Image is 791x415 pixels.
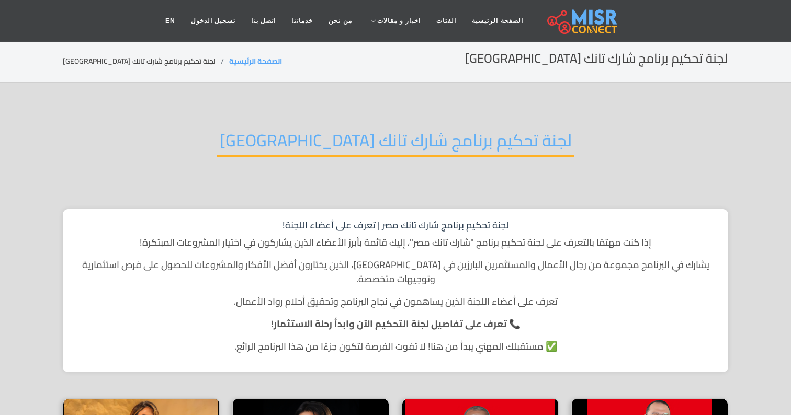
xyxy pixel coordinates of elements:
a: اتصل بنا [243,11,284,31]
a: خدماتنا [284,11,321,31]
p: إذا كنت مهتمًا بالتعرف على لجنة تحكيم برنامج "شارك تانك مصر"، إليك قائمة بأبرز الأعضاء الذين يشار... [73,235,718,249]
span: اخبار و مقالات [377,16,421,26]
a: من نحن [321,11,359,31]
a: الفئات [428,11,464,31]
h1: لجنة تحكيم برنامج شارك تانك مصر | تعرف على أعضاء اللجنة! [73,220,718,231]
p: 📞 تعرف على تفاصيل لجنة التحكيم الآن وابدأ رحلة الاستثمار! [73,317,718,331]
a: الصفحة الرئيسية [464,11,530,31]
a: تسجيل الدخول [183,11,243,31]
h2: لجنة تحكيم برنامج شارك تانك [GEOGRAPHIC_DATA] [217,130,574,157]
a: الصفحة الرئيسية [229,54,282,68]
img: main.misr_connect [547,8,617,34]
p: يشارك في البرنامج مجموعة من رجال الأعمال والمستثمرين البارزين في [GEOGRAPHIC_DATA]، الذين يختارون... [73,258,718,286]
a: اخبار و مقالات [360,11,429,31]
h2: لجنة تحكيم برنامج شارك تانك [GEOGRAPHIC_DATA] [465,51,728,66]
p: تعرف على أعضاء اللجنة الذين يساهمون في نجاح البرنامج وتحقيق أحلام رواد الأعمال. [73,294,718,308]
li: لجنة تحكيم برنامج شارك تانك [GEOGRAPHIC_DATA] [63,56,229,67]
p: ✅ مستقبلك المهني يبدأ من هنا! لا تفوت الفرصة لتكون جزءًا من هذا البرنامج الرائع. [73,339,718,353]
a: EN [157,11,183,31]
